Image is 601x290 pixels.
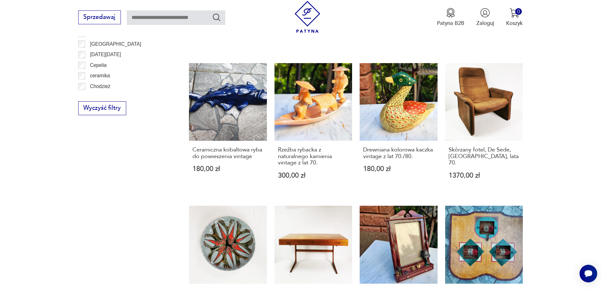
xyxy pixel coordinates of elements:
[278,172,349,179] p: 300,00 zł
[360,63,438,194] a: Drewniana kolorowa kaczka vintage z lat 70./80.Drewniana kolorowa kaczka vintage z lat 70./80.180...
[449,147,520,166] h3: Skórzany fotel, De Sede, [GEOGRAPHIC_DATA], lata 70.
[90,61,107,69] p: Cepelia
[476,20,494,27] p: Zaloguj
[363,147,434,160] h3: Drewniana kolorowa kaczka vintage z lat 70./80.
[78,101,126,115] button: Wyczyść filtry
[192,166,263,172] p: 180,00 zł
[449,172,520,179] p: 1370,00 zł
[90,40,141,48] p: [GEOGRAPHIC_DATA]
[274,63,352,194] a: Rzeźba rybacka z naturalnego kamienia vintage z lat 70.Rzeźba rybacka z naturalnego kamienia vint...
[78,10,121,24] button: Sprzedawaj
[510,8,519,18] img: Ikona koszyka
[363,166,434,172] p: 180,00 zł
[515,8,522,15] div: 0
[278,147,349,166] h3: Rzeźba rybacka z naturalnego kamienia vintage z lat 70.
[192,147,263,160] h3: Ceramiczna kobaltowa ryba do powieszenia vintage
[437,20,464,27] p: Patyna B2B
[446,8,456,18] img: Ikona medalu
[78,15,121,20] a: Sprzedawaj
[445,63,523,194] a: Skórzany fotel, De Sede, Szwajcaria, lata 70.Skórzany fotel, De Sede, [GEOGRAPHIC_DATA], lata 70....
[292,1,323,33] img: Patyna - sklep z meblami i dekoracjami vintage
[480,8,490,18] img: Ikonka użytkownika
[476,8,494,27] button: Zaloguj
[90,72,110,80] p: ceramika
[90,93,109,101] p: Ćmielów
[437,8,464,27] a: Ikona medaluPatyna B2B
[506,8,523,27] button: 0Koszyk
[506,20,523,27] p: Koszyk
[90,50,121,59] p: [DATE][DATE]
[580,265,597,282] iframe: Smartsupp widget button
[212,13,221,22] button: Szukaj
[437,8,464,27] button: Patyna B2B
[90,82,110,91] p: Chodzież
[189,63,267,194] a: Ceramiczna kobaltowa ryba do powieszenia vintageCeramiczna kobaltowa ryba do powieszenia vintage1...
